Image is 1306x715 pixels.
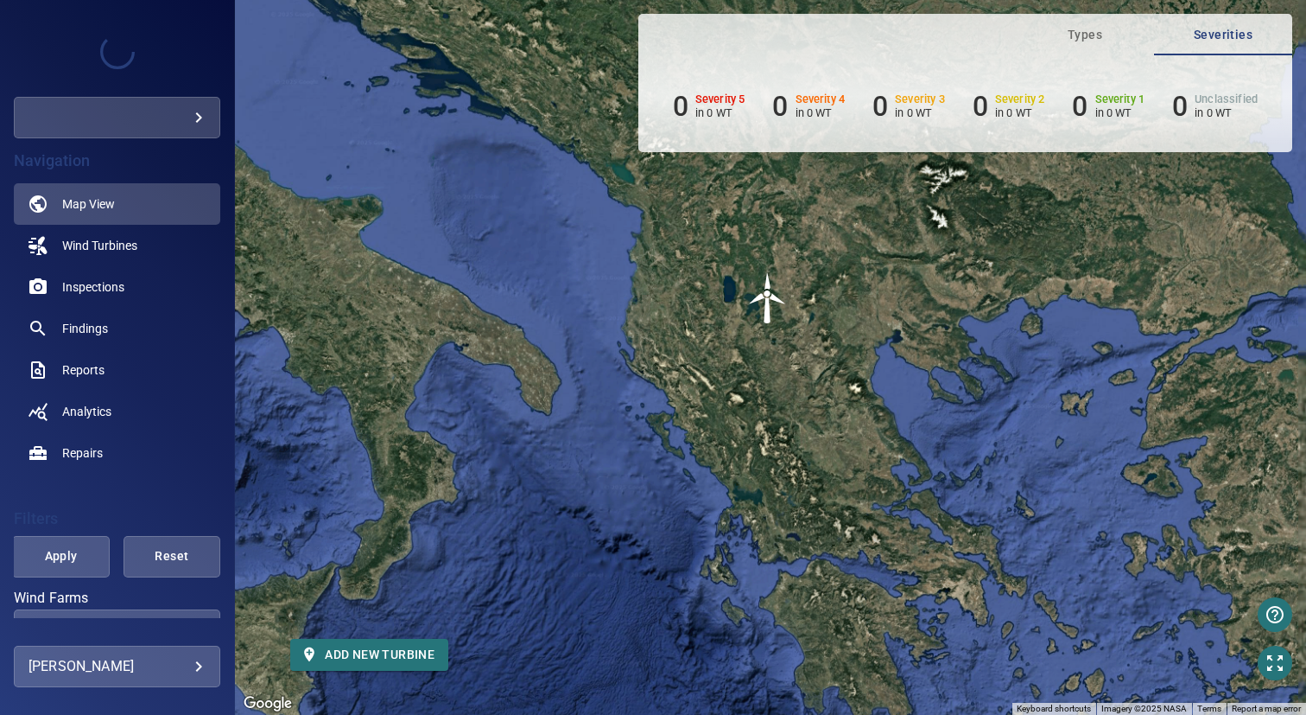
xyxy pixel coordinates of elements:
[973,90,1045,123] li: Severity 2
[673,90,745,123] li: Severity 5
[239,693,296,715] img: Google
[1101,704,1187,713] span: Imagery ©2025 NASA
[1232,704,1301,713] a: Report a map error
[29,653,206,680] div: [PERSON_NAME]
[62,278,124,296] span: Inspections
[1095,93,1145,105] h6: Severity 1
[1072,90,1087,123] h6: 0
[796,93,846,105] h6: Severity 4
[695,106,745,119] p: in 0 WT
[796,106,846,119] p: in 0 WT
[1095,106,1145,119] p: in 0 WT
[62,195,115,213] span: Map View
[14,266,220,308] a: inspections noActive
[895,93,945,105] h6: Severity 3
[239,693,296,715] a: Open this area in Google Maps (opens a new window)
[12,536,109,578] button: Apply
[124,536,220,578] button: Reset
[14,610,220,651] div: Wind Farms
[742,272,794,324] img: windFarmIcon.svg
[695,93,745,105] h6: Severity 5
[14,97,220,138] div: vorreas
[14,591,220,605] label: Wind Farms
[1172,90,1258,123] li: Severity Unclassified
[34,546,87,567] span: Apply
[1164,24,1282,46] span: Severities
[995,106,1045,119] p: in 0 WT
[673,90,688,123] h6: 0
[290,639,448,671] button: Add new turbine
[1026,24,1144,46] span: Types
[1017,703,1091,715] button: Keyboard shortcuts
[872,90,888,123] h6: 0
[1172,90,1188,123] h6: 0
[742,272,794,324] gmp-advanced-marker: WTG01
[1195,106,1258,119] p: in 0 WT
[14,152,220,169] h4: Navigation
[1072,90,1144,123] li: Severity 1
[1197,704,1221,713] a: Terms (opens in new tab)
[772,90,788,123] h6: 0
[304,644,434,666] span: Add new turbine
[973,90,988,123] h6: 0
[62,403,111,420] span: Analytics
[14,183,220,225] a: map active
[772,90,845,123] li: Severity 4
[62,237,137,254] span: Wind Turbines
[14,391,220,432] a: analytics noActive
[872,90,945,123] li: Severity 3
[14,432,220,474] a: repairs noActive
[14,308,220,349] a: findings noActive
[62,320,108,337] span: Findings
[895,106,945,119] p: in 0 WT
[14,349,220,391] a: reports noActive
[14,225,220,266] a: windturbines noActive
[62,444,103,462] span: Repairs
[145,546,199,567] span: Reset
[1195,93,1258,105] h6: Unclassified
[14,510,220,527] h4: Filters
[62,361,105,379] span: Reports
[995,93,1045,105] h6: Severity 2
